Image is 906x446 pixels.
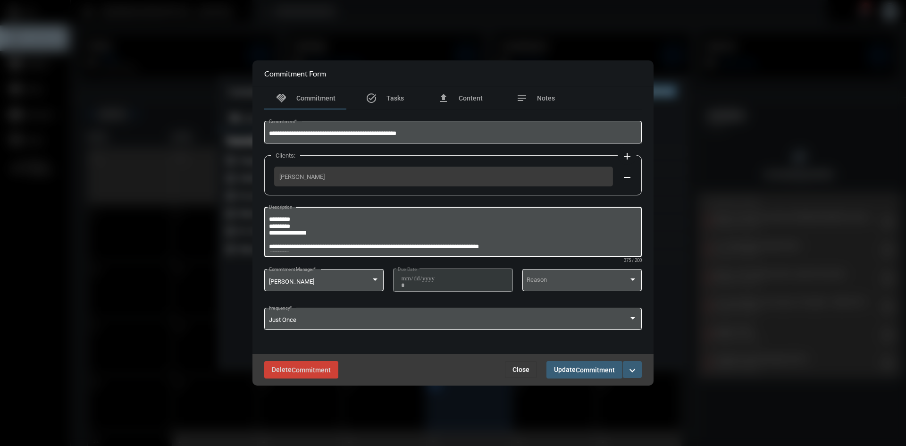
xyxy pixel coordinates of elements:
mat-hint: 375 / 200 [624,258,642,263]
span: Notes [537,94,555,102]
span: Commitment [576,366,615,374]
span: Commitment [292,366,331,374]
span: Close [512,366,529,373]
span: Delete [272,366,331,373]
span: Commitment [296,94,336,102]
mat-icon: add [621,151,633,162]
span: [PERSON_NAME] [279,173,608,180]
span: Update [554,366,615,373]
mat-icon: notes [516,93,528,104]
span: Just Once [269,316,296,323]
mat-icon: task_alt [366,93,377,104]
h2: Commitment Form [264,69,326,78]
mat-icon: expand_more [627,365,638,376]
mat-icon: handshake [276,93,287,104]
span: Tasks [386,94,404,102]
label: Clients: [271,152,300,159]
mat-icon: remove [621,172,633,183]
span: [PERSON_NAME] [269,278,314,285]
mat-icon: file_upload [438,93,449,104]
button: DeleteCommitment [264,361,338,379]
span: Content [459,94,483,102]
button: Close [505,361,537,378]
button: UpdateCommitment [546,361,622,379]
